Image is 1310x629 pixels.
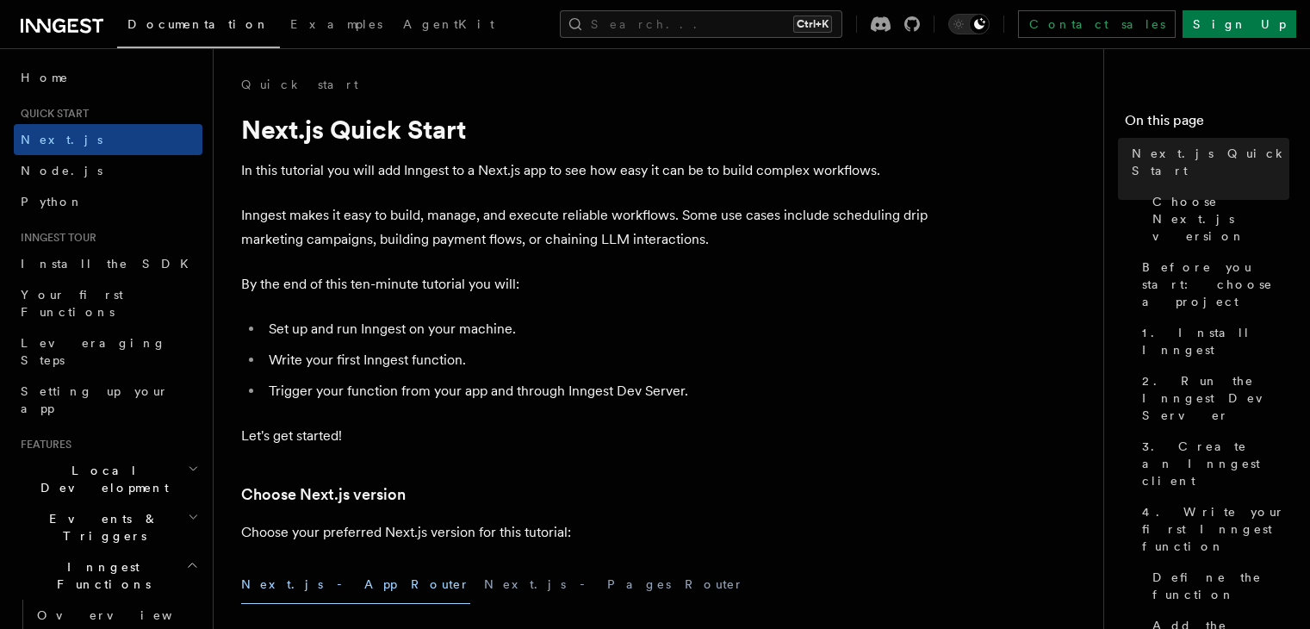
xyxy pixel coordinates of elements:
a: Next.js Quick Start [1125,138,1289,186]
h1: Next.js Quick Start [241,114,930,145]
a: Contact sales [1018,10,1176,38]
a: Leveraging Steps [14,327,202,376]
span: AgentKit [403,17,494,31]
span: Inngest tour [14,231,96,245]
a: 1. Install Inngest [1135,317,1289,365]
span: Before you start: choose a project [1142,258,1289,310]
span: 3. Create an Inngest client [1142,438,1289,489]
a: 4. Write your first Inngest function [1135,496,1289,562]
span: Choose Next.js version [1152,193,1289,245]
a: Your first Functions [14,279,202,327]
button: Inngest Functions [14,551,202,600]
li: Trigger your function from your app and through Inngest Dev Server. [264,379,930,403]
a: 2. Run the Inngest Dev Server [1135,365,1289,431]
a: Examples [280,5,393,47]
p: In this tutorial you will add Inngest to a Next.js app to see how easy it can be to build complex... [241,159,930,183]
a: Before you start: choose a project [1135,252,1289,317]
a: Choose Next.js version [1145,186,1289,252]
span: Features [14,438,71,452]
li: Write your first Inngest function. [264,348,930,372]
button: Local Development [14,455,202,503]
a: Documentation [117,5,280,48]
button: Toggle dark mode [948,14,990,34]
a: Install the SDK [14,248,202,279]
span: Local Development [14,462,188,496]
a: Home [14,62,202,93]
span: Home [21,69,69,86]
span: 2. Run the Inngest Dev Server [1142,372,1289,424]
span: Define the function [1152,569,1289,603]
button: Events & Triggers [14,503,202,551]
a: Choose Next.js version [241,483,406,507]
kbd: Ctrl+K [793,16,832,33]
p: Choose your preferred Next.js version for this tutorial: [241,520,930,545]
span: Node.js [21,164,102,177]
span: 1. Install Inngest [1142,324,1289,358]
a: AgentKit [393,5,505,47]
a: Quick start [241,76,358,93]
span: Your first Functions [21,288,123,319]
a: Define the function [1145,562,1289,610]
p: Let's get started! [241,424,930,448]
li: Set up and run Inngest on your machine. [264,317,930,341]
p: Inngest makes it easy to build, manage, and execute reliable workflows. Some use cases include sc... [241,203,930,252]
span: Inngest Functions [14,558,186,593]
a: Setting up your app [14,376,202,424]
span: Next.js Quick Start [1132,145,1289,179]
span: Install the SDK [21,257,199,271]
p: By the end of this ten-minute tutorial you will: [241,272,930,296]
a: Node.js [14,155,202,186]
a: Python [14,186,202,217]
button: Search...Ctrl+K [560,10,842,38]
span: 4. Write your first Inngest function [1142,503,1289,555]
a: 3. Create an Inngest client [1135,431,1289,496]
span: Python [21,195,84,209]
span: Next.js [21,133,102,146]
h4: On this page [1125,110,1289,138]
span: Examples [290,17,382,31]
span: Leveraging Steps [21,336,166,367]
span: Setting up your app [21,384,169,415]
span: Events & Triggers [14,510,188,545]
a: Next.js [14,124,202,155]
button: Next.js - App Router [241,565,470,604]
button: Next.js - Pages Router [484,565,744,604]
span: Quick start [14,107,89,121]
a: Sign Up [1183,10,1296,38]
span: Documentation [127,17,270,31]
span: Overview [37,608,214,622]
